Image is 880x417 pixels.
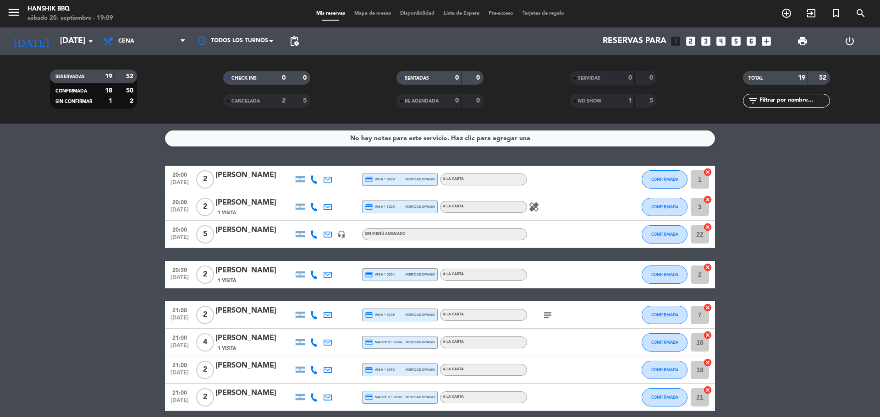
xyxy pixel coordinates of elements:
[215,224,293,236] div: [PERSON_NAME]
[715,35,727,47] i: looks_4
[703,263,712,272] i: cancel
[365,232,406,236] span: Sin menú asignado
[642,306,687,324] button: CONFIRMADA
[215,197,293,209] div: [PERSON_NAME]
[365,203,395,211] span: visa * 7305
[118,38,134,44] span: Cena
[168,387,191,397] span: 21:00
[651,232,678,237] span: CONFIRMADA
[760,35,772,47] i: add_box
[651,367,678,372] span: CONFIRMADA
[603,37,666,46] span: Reservas para
[218,345,236,352] span: 1 Visita
[27,5,113,14] div: Hanshik BBQ
[196,388,214,406] span: 2
[528,201,539,212] i: healing
[350,11,396,16] span: Mapa de mesas
[215,332,293,344] div: [PERSON_NAME]
[405,76,429,81] span: SENTADAS
[365,175,373,184] i: credit_card
[703,358,712,367] i: cancel
[27,14,113,23] div: sábado 20. septiembre - 19:09
[168,332,191,342] span: 21:00
[168,275,191,285] span: [DATE]
[365,203,373,211] i: credit_card
[830,8,841,19] i: turned_in_not
[642,388,687,406] button: CONFIRMADA
[455,75,459,81] strong: 0
[365,366,373,374] i: credit_card
[642,361,687,379] button: CONFIRMADA
[55,99,92,104] span: SIN CONFIRMAR
[443,313,464,316] span: A LA CARTA
[196,265,214,284] span: 2
[745,35,757,47] i: looks_6
[126,87,135,94] strong: 50
[168,359,191,370] span: 21:00
[365,311,373,319] i: credit_card
[365,393,373,401] i: credit_card
[196,333,214,352] span: 4
[231,76,257,81] span: CHECK INS
[406,176,435,182] span: mercadopago
[196,170,214,189] span: 2
[651,272,678,277] span: CONFIRMADA
[405,99,439,103] span: RE AGENDADA
[196,198,214,216] span: 2
[443,395,464,399] span: A LA CARTA
[748,76,763,81] span: TOTAL
[109,98,112,104] strong: 1
[476,97,482,104] strong: 0
[289,36,300,47] span: pending_actions
[439,11,484,16] span: Lista de Espera
[365,393,402,401] span: master * 0009
[484,11,518,16] span: Pre-acceso
[282,97,286,104] strong: 2
[855,8,866,19] i: search
[55,89,87,93] span: CONFIRMADA
[406,312,435,318] span: mercadopago
[303,75,308,81] strong: 0
[130,98,135,104] strong: 2
[365,175,395,184] span: visa * 4639
[651,177,678,182] span: CONFIRMADA
[105,73,112,80] strong: 19
[819,75,828,81] strong: 52
[196,361,214,379] span: 2
[798,75,805,81] strong: 19
[443,205,464,208] span: A LA CARTA
[443,340,464,344] span: A LA CARTA
[651,204,678,209] span: CONFIRMADA
[168,370,191,380] span: [DATE]
[642,333,687,352] button: CONFIRMADA
[365,271,373,279] i: credit_card
[649,97,655,104] strong: 5
[168,397,191,408] span: [DATE]
[703,330,712,340] i: cancel
[406,339,435,345] span: mercadopago
[406,204,435,210] span: mercadopago
[443,177,464,181] span: A LA CARTA
[215,360,293,372] div: [PERSON_NAME]
[231,99,260,103] span: CANCELADA
[406,271,435,277] span: mercadopago
[7,31,55,51] i: [DATE]
[642,170,687,189] button: CONFIRMADA
[365,311,395,319] span: visa * 8709
[168,264,191,275] span: 20:30
[396,11,439,16] span: Disponibilidad
[215,169,293,181] div: [PERSON_NAME]
[628,97,632,104] strong: 1
[7,5,21,22] button: menu
[685,35,697,47] i: looks_two
[168,196,191,207] span: 20:00
[759,96,830,106] input: Filtrar por nombre...
[7,5,21,19] i: menu
[542,309,553,320] i: subject
[168,224,191,234] span: 20:00
[55,75,85,79] span: RESERVADAS
[642,225,687,244] button: CONFIRMADA
[642,198,687,216] button: CONFIRMADA
[168,207,191,217] span: [DATE]
[806,8,817,19] i: exit_to_app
